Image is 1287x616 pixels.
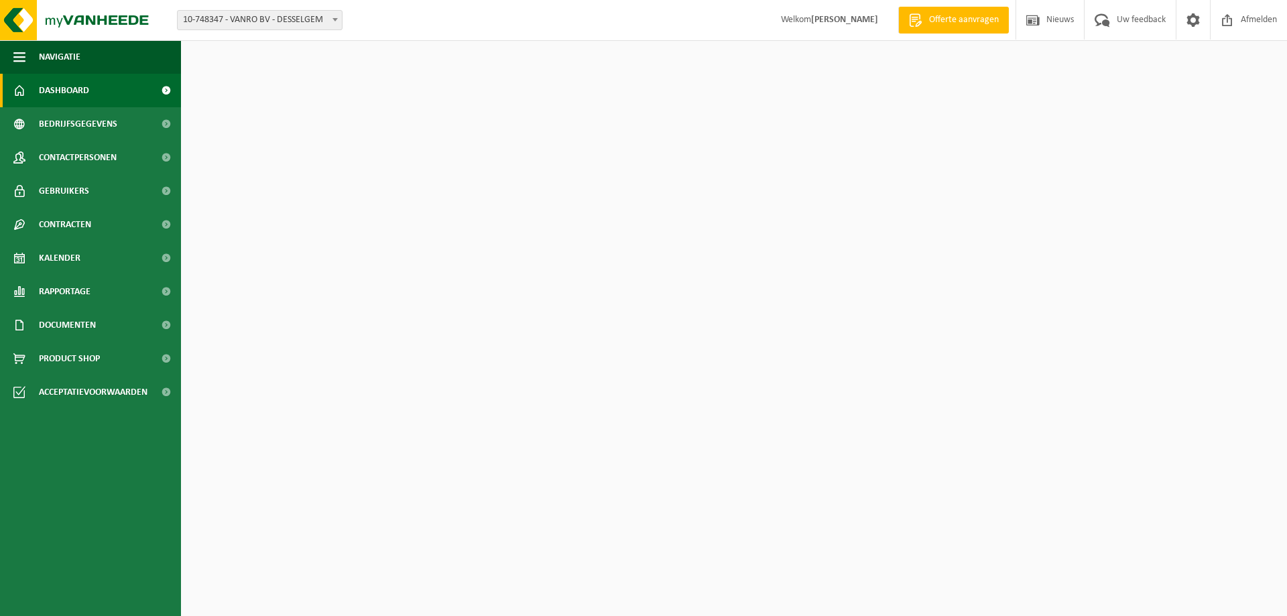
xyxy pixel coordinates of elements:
span: Product Shop [39,342,100,375]
strong: [PERSON_NAME] [811,15,878,25]
span: Contactpersonen [39,141,117,174]
span: 10-748347 - VANRO BV - DESSELGEM [177,10,343,30]
span: 10-748347 - VANRO BV - DESSELGEM [178,11,342,29]
span: Kalender [39,241,80,275]
span: Offerte aanvragen [926,13,1002,27]
span: Navigatie [39,40,80,74]
span: Acceptatievoorwaarden [39,375,147,409]
span: Dashboard [39,74,89,107]
span: Gebruikers [39,174,89,208]
span: Documenten [39,308,96,342]
a: Offerte aanvragen [898,7,1009,34]
span: Contracten [39,208,91,241]
span: Bedrijfsgegevens [39,107,117,141]
span: Rapportage [39,275,90,308]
